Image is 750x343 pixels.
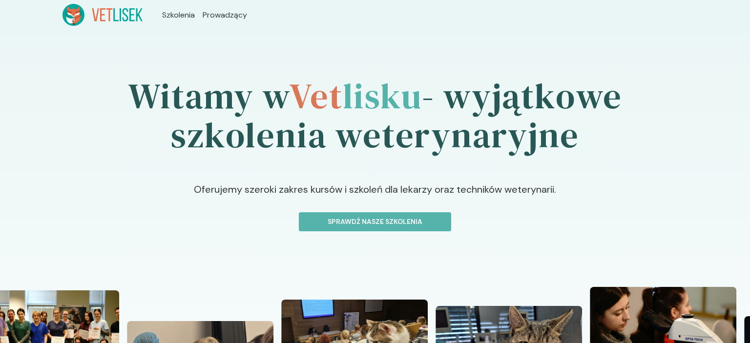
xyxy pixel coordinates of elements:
[203,9,247,21] a: Prowadzący
[299,212,451,231] button: Sprawdź nasze szkolenia
[307,217,443,227] p: Sprawdź nasze szkolenia
[343,72,422,120] span: lisku
[62,49,687,182] h1: Witamy w - wyjątkowe szkolenia weterynaryjne
[289,72,342,120] span: Vet
[125,182,625,212] p: Oferujemy szeroki zakres kursów i szkoleń dla lekarzy oraz techników weterynarii.
[162,9,195,21] a: Szkolenia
